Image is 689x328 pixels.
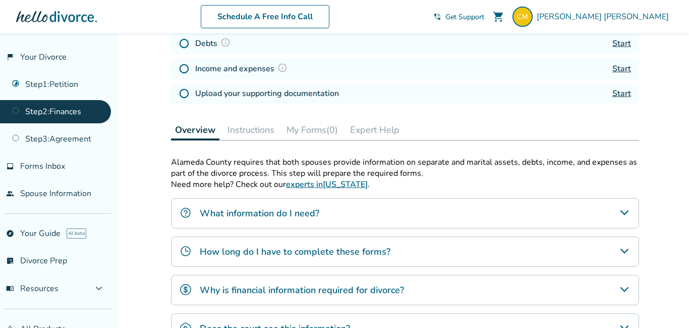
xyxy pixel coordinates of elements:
a: Start [612,63,631,74]
img: Question Mark [220,37,231,48]
span: people [6,190,14,198]
span: list_alt_check [6,257,14,265]
button: Instructions [223,120,278,140]
button: Expert Help [346,120,404,140]
span: inbox [6,162,14,170]
img: cbmartindc@gmail.com [512,7,533,27]
span: [PERSON_NAME] [PERSON_NAME] [537,11,673,22]
h4: Debts [195,37,234,50]
a: Start [612,88,631,99]
div: What information do I need? [171,198,639,228]
h4: How long do I have to complete these forms? [200,245,390,258]
span: Get Support [445,12,484,22]
img: Question Mark [277,63,288,73]
button: My Forms(0) [282,120,342,140]
div: How long do I have to complete these forms? [171,237,639,267]
button: Overview [171,120,219,140]
span: flag_2 [6,53,14,61]
iframe: Chat Widget [639,279,689,328]
h4: Why is financial information required for divorce? [200,284,404,297]
span: menu_book [6,285,14,293]
img: What information do I need? [180,207,192,219]
span: explore [6,229,14,238]
h4: Income and expenses [195,62,291,75]
a: Schedule A Free Info Call [201,5,329,28]
span: Forms Inbox [20,161,65,172]
h4: What information do I need? [200,207,319,220]
img: Not Started [179,64,189,74]
a: experts in[US_STATE] [286,179,368,190]
p: Alameda County requires that both spouses provide information on separate and marital assets, deb... [171,157,639,179]
a: phone_in_talkGet Support [433,12,484,22]
p: Need more help? Check out our . [171,179,639,190]
span: phone_in_talk [433,13,441,21]
img: Not Started [179,38,189,49]
h4: Upload your supporting documentation [195,87,339,100]
div: Why is financial information required for divorce? [171,275,639,305]
img: How long do I have to complete these forms? [180,245,192,257]
span: Resources [6,283,59,294]
span: shopping_cart [492,11,504,23]
img: Why is financial information required for divorce? [180,284,192,296]
a: Start [612,38,631,49]
span: expand_more [93,283,105,295]
img: Not Started [179,88,189,99]
span: AI beta [67,228,86,239]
